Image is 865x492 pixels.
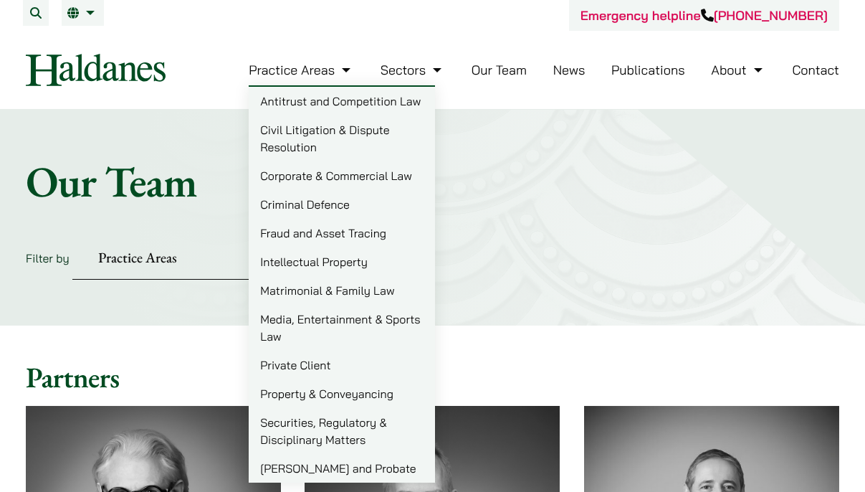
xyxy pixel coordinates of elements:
h2: Partners [26,360,839,394]
a: [PERSON_NAME] and Probate [249,454,435,483]
a: Criminal Defence [249,190,435,219]
img: Logo of Haldanes [26,54,166,86]
a: EN [67,7,98,19]
a: Matrimonial & Family Law [249,276,435,305]
a: Private Client [249,351,435,379]
a: Intellectual Property [249,247,435,276]
a: Fraud and Asset Tracing [249,219,435,247]
a: Publications [611,62,685,78]
a: Securities, Regulatory & Disciplinary Matters [249,408,435,454]
a: About [711,62,765,78]
a: Our Team [472,62,527,78]
a: Civil Litigation & Dispute Resolution [249,115,435,161]
a: Antitrust and Competition Law [249,87,435,115]
h1: Our Team [26,156,839,207]
a: Emergency helpline[PHONE_NUMBER] [580,7,828,24]
a: Sectors [381,62,445,78]
a: Media, Entertainment & Sports Law [249,305,435,351]
a: Corporate & Commercial Law [249,161,435,190]
a: Contact [792,62,839,78]
a: Practice Areas [249,62,354,78]
a: Property & Conveyancing [249,379,435,408]
label: Filter by [26,251,70,265]
a: News [553,62,586,78]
